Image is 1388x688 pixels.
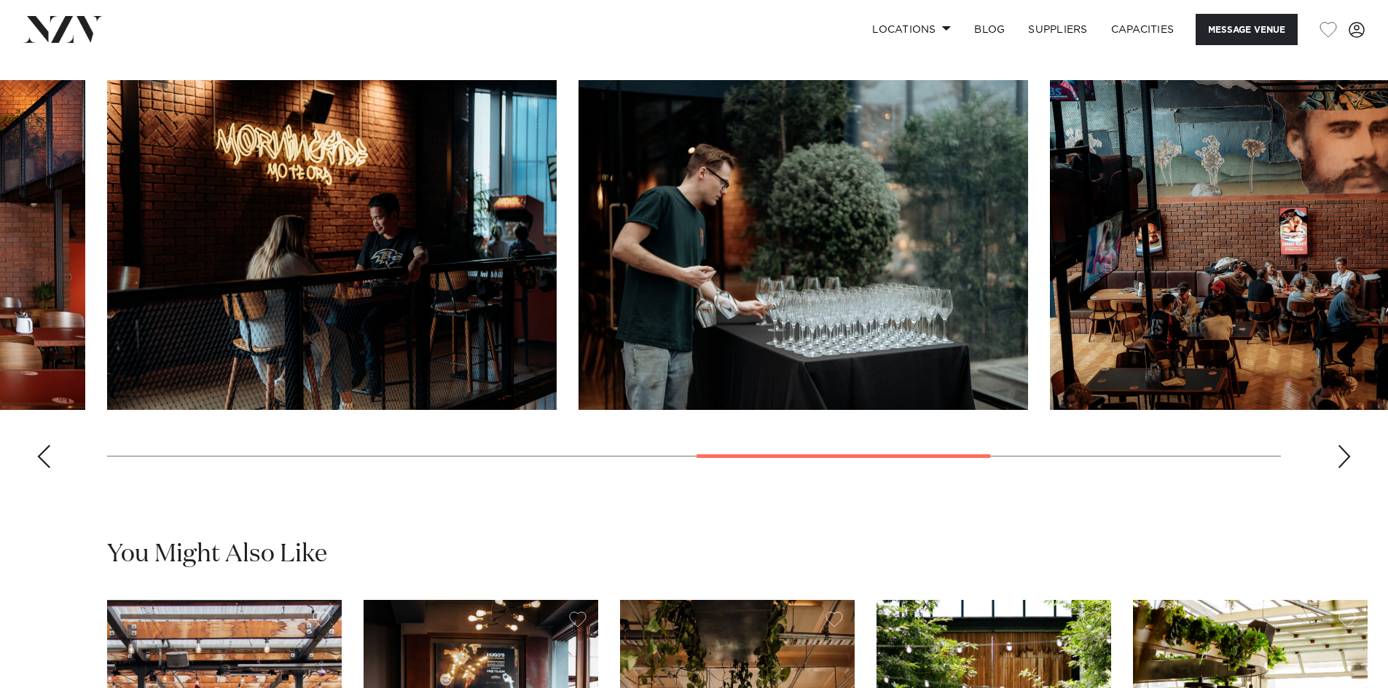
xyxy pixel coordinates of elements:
[1016,14,1099,45] a: SUPPLIERS
[107,538,327,571] h2: You Might Also Like
[1099,14,1186,45] a: Capacities
[860,14,962,45] a: Locations
[107,80,557,410] swiper-slide: 6 / 10
[1196,14,1298,45] button: Message Venue
[962,14,1016,45] a: BLOG
[23,16,103,42] img: nzv-logo.png
[579,80,1028,410] swiper-slide: 7 / 10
